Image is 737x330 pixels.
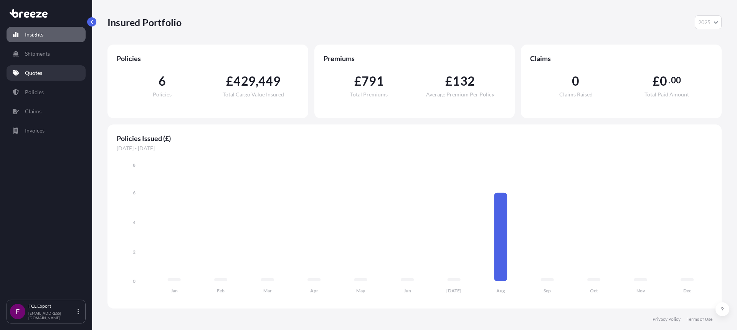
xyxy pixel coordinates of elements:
[258,75,281,87] span: 449
[159,75,166,87] span: 6
[107,16,182,28] p: Insured Portfolio
[7,27,86,42] a: Insights
[559,92,593,97] span: Claims Raised
[117,134,712,143] span: Policies Issued (£)
[653,75,660,87] span: £
[404,288,411,294] tspan: Jun
[660,75,667,87] span: 0
[171,288,178,294] tspan: Jan
[233,75,256,87] span: 429
[25,88,44,96] p: Policies
[356,288,365,294] tspan: May
[324,54,506,63] span: Premiums
[496,288,505,294] tspan: Aug
[133,190,136,196] tspan: 6
[695,15,722,29] button: Year Selector
[133,249,136,255] tspan: 2
[226,75,233,87] span: £
[117,144,712,152] span: [DATE] - [DATE]
[687,316,712,322] a: Terms of Use
[530,54,712,63] span: Claims
[7,65,86,81] a: Quotes
[644,92,689,97] span: Total Paid Amount
[25,31,43,38] p: Insights
[28,311,76,320] p: [EMAIL_ADDRESS][DOMAIN_NAME]
[28,303,76,309] p: FCL Export
[133,278,136,284] tspan: 0
[544,288,551,294] tspan: Sep
[25,50,50,58] p: Shipments
[7,46,86,61] a: Shipments
[25,108,41,115] p: Claims
[133,162,136,168] tspan: 8
[25,127,45,134] p: Invoices
[354,75,362,87] span: £
[25,69,42,77] p: Quotes
[671,77,681,83] span: 00
[653,316,681,322] a: Privacy Policy
[153,92,172,97] span: Policies
[263,288,272,294] tspan: Mar
[683,288,691,294] tspan: Dec
[310,288,318,294] tspan: Apr
[350,92,388,97] span: Total Premiums
[223,92,284,97] span: Total Cargo Value Insured
[453,75,475,87] span: 132
[445,75,453,87] span: £
[590,288,598,294] tspan: Oct
[698,18,711,26] span: 2025
[446,288,461,294] tspan: [DATE]
[217,288,225,294] tspan: Feb
[133,219,136,225] tspan: 4
[426,92,494,97] span: Average Premium Per Policy
[668,77,670,83] span: .
[16,308,20,315] span: F
[256,75,258,87] span: ,
[7,85,86,100] a: Policies
[572,75,579,87] span: 0
[7,104,86,119] a: Claims
[362,75,384,87] span: 791
[636,288,645,294] tspan: Nov
[117,54,299,63] span: Policies
[7,123,86,138] a: Invoices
